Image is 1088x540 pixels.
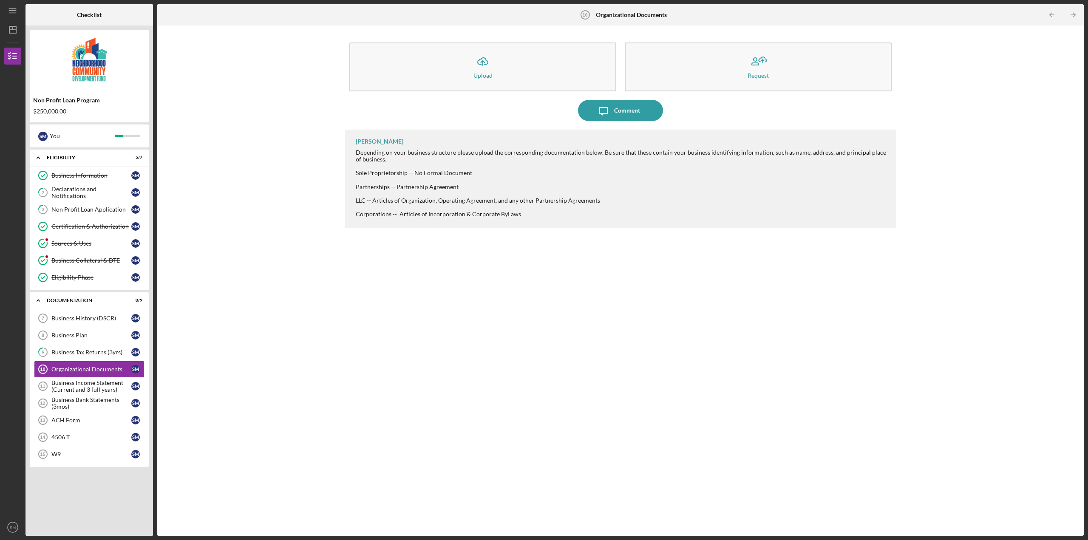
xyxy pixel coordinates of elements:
[582,12,587,17] tspan: 10
[127,155,142,160] div: 5 / 7
[51,172,131,179] div: Business Information
[34,361,144,378] a: 10Organizational DocumentsSM
[42,333,44,338] tspan: 8
[40,452,45,457] tspan: 15
[127,298,142,303] div: 0 / 9
[42,350,45,355] tspan: 9
[131,205,140,214] div: S M
[131,365,140,373] div: S M
[356,138,403,145] div: [PERSON_NAME]
[51,417,131,424] div: ACH Form
[578,100,663,121] button: Comment
[131,314,140,322] div: S M
[596,11,667,18] b: Organizational Documents
[77,11,102,18] b: Checklist
[51,434,131,441] div: 4506 T
[34,310,144,327] a: 7Business History (DSCR)SM
[4,519,21,536] button: SM
[34,201,144,218] a: 3Non Profit Loan ApplicationSM
[33,97,145,104] div: Non Profit Loan Program
[51,379,131,393] div: Business Income Statement (Current and 3 full years)
[614,100,640,121] div: Comment
[42,316,44,321] tspan: 7
[51,332,131,339] div: Business Plan
[51,396,131,410] div: Business Bank Statements (3mos)
[42,207,44,212] tspan: 3
[131,331,140,339] div: S M
[47,298,121,303] div: Documentation
[34,429,144,446] a: 144506 TSM
[473,72,493,79] div: Upload
[47,155,121,160] div: Eligibility
[131,171,140,180] div: S M
[34,395,144,412] a: 12Business Bank Statements (3mos)SM
[131,416,140,424] div: S M
[30,34,149,85] img: Product logo
[131,348,140,356] div: S M
[131,273,140,282] div: S M
[51,257,131,264] div: Business Collateral & DTE
[131,399,140,407] div: S M
[34,235,144,252] a: Sources & UsesSM
[356,149,887,218] div: Depending on your business structure please upload the corresponding documentation below. Be sure...
[34,378,144,395] a: 11Business Income Statement (Current and 3 full years)SM
[131,450,140,458] div: S M
[33,108,145,115] div: $250,000.00
[34,327,144,344] a: 8Business PlanSM
[51,223,131,230] div: Certification & Authorization
[34,412,144,429] a: 13ACH FormSM
[349,42,616,91] button: Upload
[40,367,45,372] tspan: 10
[10,525,16,530] text: SM
[42,190,44,195] tspan: 2
[131,188,140,197] div: S M
[34,167,144,184] a: Business InformationSM
[625,42,892,91] button: Request
[51,186,131,199] div: Declarations and Notifications
[40,401,45,406] tspan: 12
[40,384,45,389] tspan: 11
[131,239,140,248] div: S M
[34,344,144,361] a: 9Business Tax Returns (3yrs)SM
[40,418,45,423] tspan: 13
[51,451,131,458] div: W9
[50,129,115,143] div: You
[34,252,144,269] a: Business Collateral & DTESM
[51,366,131,373] div: Organizational Documents
[34,184,144,201] a: 2Declarations and NotificationsSM
[34,446,144,463] a: 15W9SM
[51,206,131,213] div: Non Profit Loan Application
[131,382,140,390] div: S M
[38,132,48,141] div: S M
[51,274,131,281] div: Eligibility Phase
[34,269,144,286] a: Eligibility PhaseSM
[51,240,131,247] div: Sources & Uses
[40,435,45,440] tspan: 14
[51,315,131,322] div: Business History (DSCR)
[131,256,140,265] div: S M
[748,72,769,79] div: Request
[34,218,144,235] a: Certification & AuthorizationSM
[131,222,140,231] div: S M
[131,433,140,441] div: S M
[51,349,131,356] div: Business Tax Returns (3yrs)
